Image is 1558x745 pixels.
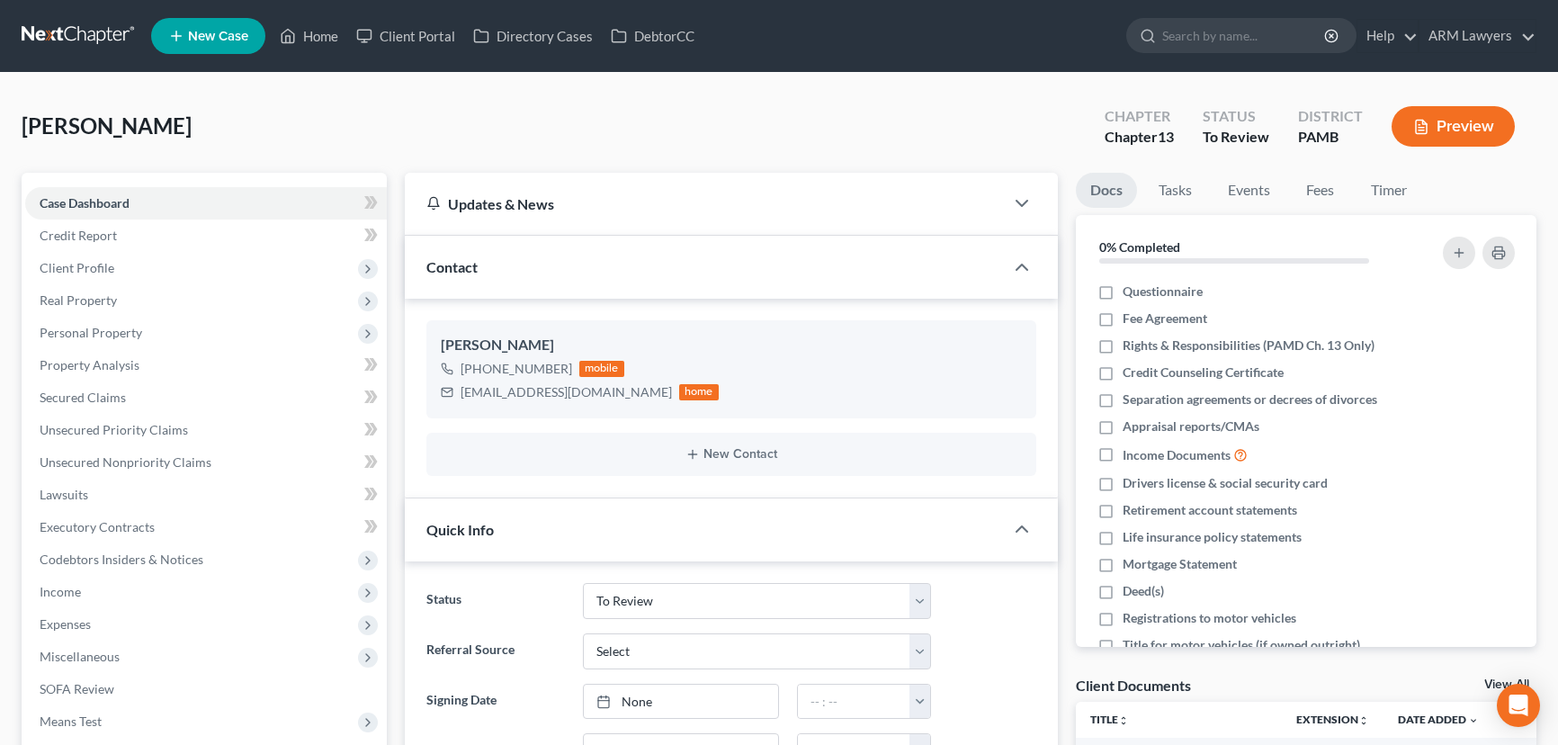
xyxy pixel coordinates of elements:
a: Executory Contracts [25,511,387,543]
a: Unsecured Priority Claims [25,414,387,446]
span: Questionnaire [1123,283,1203,301]
span: Life insurance policy statements [1123,528,1302,546]
div: Client Documents [1076,676,1191,695]
span: [PERSON_NAME] [22,112,192,139]
span: Means Test [40,714,102,729]
span: Unsecured Nonpriority Claims [40,454,211,470]
input: -- : -- [798,685,911,719]
div: [EMAIL_ADDRESS][DOMAIN_NAME] [461,383,672,401]
span: Rights & Responsibilities (PAMD Ch. 13 Only) [1123,337,1374,355]
a: SOFA Review [25,673,387,705]
div: Updates & News [426,194,982,213]
input: Search by name... [1162,19,1327,52]
div: [PHONE_NUMBER] [461,360,572,378]
button: Preview [1392,106,1515,147]
label: Status [417,583,574,619]
i: unfold_more [1358,715,1369,726]
div: To Review [1203,127,1269,148]
span: Registrations to motor vehicles [1123,609,1296,627]
div: PAMB [1298,127,1363,148]
span: 13 [1158,128,1174,145]
i: unfold_more [1118,715,1129,726]
span: SOFA Review [40,681,114,696]
div: Chapter [1105,106,1174,127]
button: New Contact [441,447,1022,462]
span: Contact [426,258,478,275]
a: Unsecured Nonpriority Claims [25,446,387,479]
div: Chapter [1105,127,1174,148]
span: Income [40,584,81,599]
span: Secured Claims [40,390,126,405]
span: Property Analysis [40,357,139,372]
span: Retirement account statements [1123,501,1297,519]
span: Appraisal reports/CMAs [1123,417,1259,435]
div: Status [1203,106,1269,127]
a: Lawsuits [25,479,387,511]
span: Miscellaneous [40,649,120,664]
a: Secured Claims [25,381,387,414]
span: Executory Contracts [40,519,155,534]
div: home [679,384,719,400]
span: Mortgage Statement [1123,555,1237,573]
span: New Case [188,30,248,43]
a: Property Analysis [25,349,387,381]
div: District [1298,106,1363,127]
span: Real Property [40,292,117,308]
a: Credit Report [25,220,387,252]
span: Personal Property [40,325,142,340]
span: Expenses [40,616,91,632]
a: ARM Lawyers [1419,20,1536,52]
label: Signing Date [417,684,574,720]
i: expand_more [1468,715,1479,726]
a: Date Added expand_more [1398,713,1479,726]
span: Income Documents [1123,446,1231,464]
span: Codebtors Insiders & Notices [40,552,203,567]
a: Case Dashboard [25,187,387,220]
a: None [584,685,777,719]
span: Deed(s) [1123,582,1164,600]
strong: 0% Completed [1099,239,1180,255]
span: Case Dashboard [40,195,130,211]
div: [PERSON_NAME] [441,335,1022,356]
label: Referral Source [417,633,574,669]
span: Title for motor vehicles (if owned outright) [1123,636,1360,654]
a: Home [271,20,347,52]
span: Separation agreements or decrees of divorces [1123,390,1377,408]
span: Quick Info [426,521,494,538]
a: Docs [1076,173,1137,208]
a: Events [1213,173,1285,208]
span: Drivers license & social security card [1123,474,1328,492]
a: Fees [1292,173,1349,208]
span: Credit Counseling Certificate [1123,364,1284,381]
a: Client Portal [347,20,464,52]
span: Fee Agreement [1123,310,1207,328]
div: Open Intercom Messenger [1497,684,1540,727]
a: Timer [1357,173,1421,208]
a: View All [1484,678,1529,691]
a: Help [1357,20,1418,52]
a: Extensionunfold_more [1296,713,1369,726]
a: Tasks [1144,173,1206,208]
span: Unsecured Priority Claims [40,422,188,437]
a: Directory Cases [464,20,602,52]
span: Lawsuits [40,487,88,502]
span: Client Profile [40,260,114,275]
span: Credit Report [40,228,117,243]
a: Titleunfold_more [1090,713,1129,726]
div: mobile [579,361,624,377]
a: DebtorCC [602,20,703,52]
